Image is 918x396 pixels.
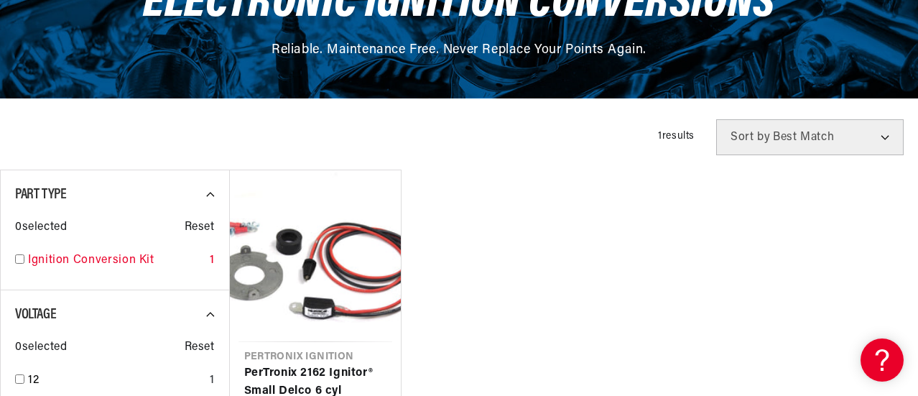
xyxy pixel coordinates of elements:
span: Part Type [15,188,66,202]
select: Sort by [716,119,904,155]
div: 1 [210,372,215,390]
a: 12 [28,372,204,390]
span: Reset [185,218,215,237]
span: Reset [185,339,215,357]
span: 1 results [658,131,695,142]
a: Ignition Conversion Kit [28,252,204,270]
span: 0 selected [15,218,67,237]
div: 1 [210,252,215,270]
span: Voltage [15,308,56,322]
span: Reliable. Maintenance Free. Never Replace Your Points Again. [272,44,646,57]
span: 0 selected [15,339,67,357]
span: Sort by [731,132,770,143]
